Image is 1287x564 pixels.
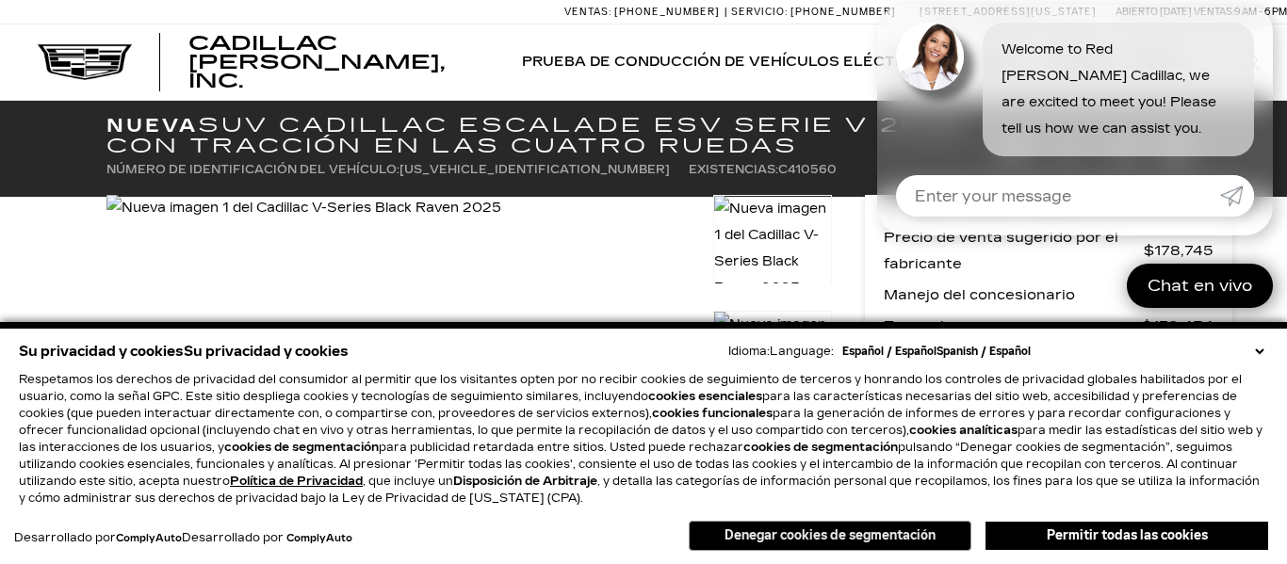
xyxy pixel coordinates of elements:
font: [PHONE_NUMBER] [790,6,896,18]
font: 9 AM - 6 PM [1234,6,1287,18]
a: ComplyAuto [286,533,352,544]
select: Seleccionar idioma [838,343,1268,360]
a: Prueba de conducción de vehículos eléctricos [513,24,953,100]
font: Ventas: [564,6,611,18]
font: Chat en vivo [1148,276,1252,296]
img: Logotipo oscuro de Cadillac con texto blanco de Cadillac [38,44,132,80]
font: Idioma: [728,345,770,358]
a: Cadillac [PERSON_NAME], Inc. [188,34,494,90]
div: Welcome to Red [PERSON_NAME] Cadillac, we are excited to meet you! Please tell us how we can assi... [983,23,1254,156]
strong: cookies de segmentación [224,441,379,454]
img: Nueva imagen 1 del Cadillac V-Series Black Raven 2025 [106,195,501,221]
strong: Disposición de Arbitraje [453,475,597,488]
font: $179,434 [1142,317,1214,334]
a: Política de Privacidad [230,475,363,488]
strong: cookies de segmentación [743,441,898,454]
font: Número de identificación del vehículo: [106,163,399,176]
font: Nueva [106,114,198,137]
button: Permitir todas las cookies [986,522,1268,550]
strong: cookies funcionales [652,407,773,420]
img: Nueva imagen 2 del Cadillac V-Series Black Raven 2025 [713,311,832,418]
font: Desarrollado por [14,531,116,544]
font: Cadillac [PERSON_NAME], Inc. [188,32,445,92]
div: Desarrollado por [14,532,352,544]
font: Su privacidad y cookies [19,342,184,360]
img: Nueva imagen 1 del Cadillac V-Series Black Raven 2025 [713,195,832,302]
a: Tu precio $179,434 [884,313,1214,339]
font: Existencias: [689,163,778,176]
span: Chat en vivo [1138,275,1262,297]
font: Precio de venta sugerido por el fabricante [884,229,1118,272]
font: [PHONE_NUMBER] [614,6,720,18]
font: Manejo del concesionario [884,286,1075,303]
a: Manejo del concesionario $689 [884,282,1214,308]
input: Enter your message [896,175,1220,217]
font: Tu precio [884,317,953,334]
font: [US_VEHICLE_IDENTIFICATION_NUMBER] [399,163,670,176]
p: Respetamos los derechos de privacidad del consumidor al permitir que los visitantes opten por no ... [19,371,1268,507]
font: Servicio: [731,6,788,18]
div: Language: [728,346,834,357]
font: C410560 [778,163,837,176]
font: Prueba de conducción de vehículos eléctricos [522,54,943,70]
img: Agent profile photo [896,23,964,90]
a: Precio de venta sugerido por el fabricante $178,745 [884,224,1214,277]
button: Denegar cookies de segmentación [689,521,971,551]
span: Su privacidad y cookies [19,338,349,364]
a: Submit [1220,175,1254,217]
a: Servicio: [PHONE_NUMBER] [725,7,901,17]
font: SUV Cadillac Escalade ESV Serie V 2025 con tracción en las cuatro ruedas [106,114,966,157]
a: Chat en vivo [1127,264,1273,308]
a: ComplyAuto [116,533,182,544]
strong: cookies esenciales [648,390,762,403]
a: Ventas: [PHONE_NUMBER] [564,7,725,17]
strong: cookies analíticas [909,424,1018,437]
font: $178,745 [1144,242,1214,259]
